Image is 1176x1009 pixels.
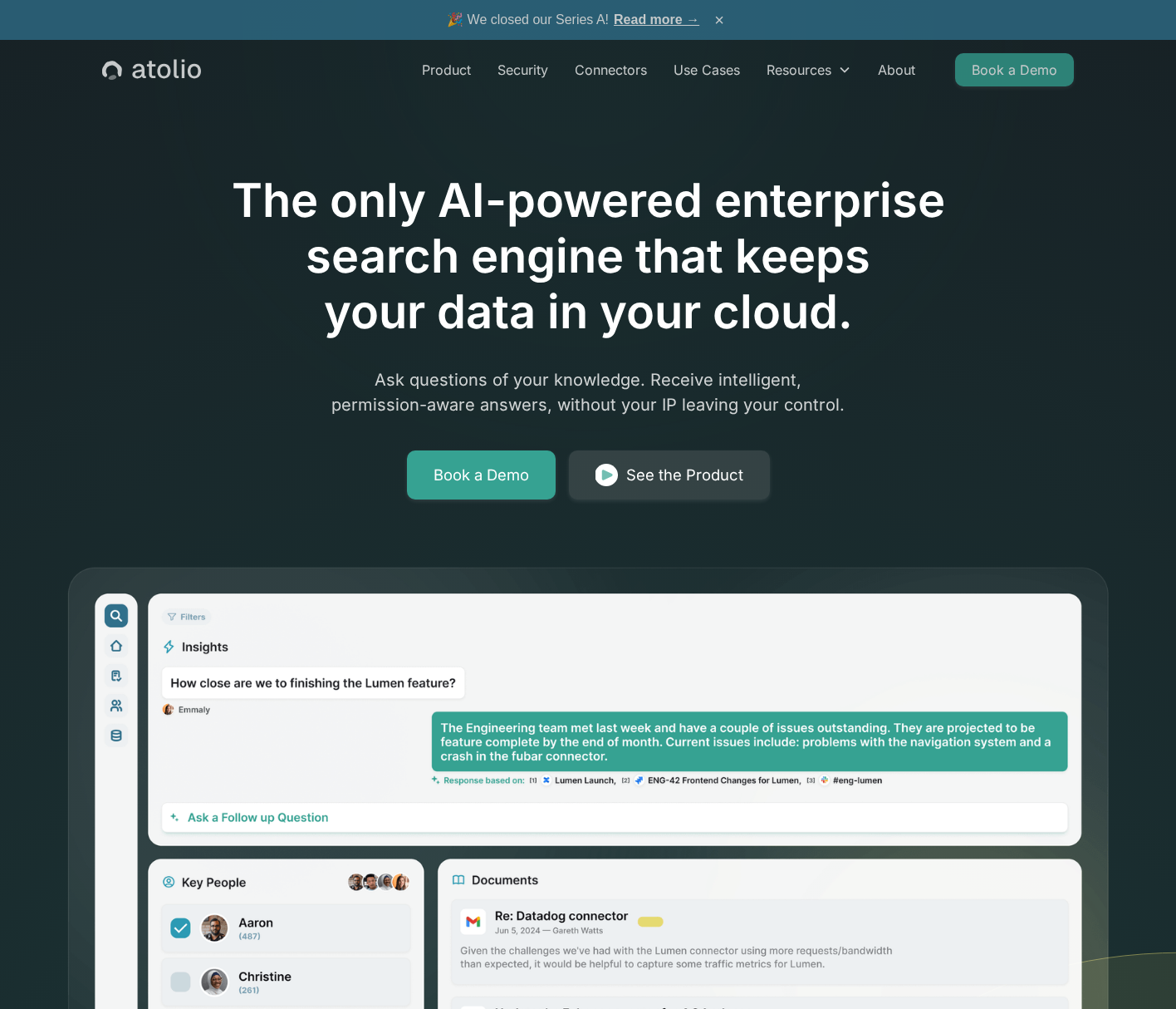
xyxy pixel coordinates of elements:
[955,53,1074,86] a: Book a Demo
[626,464,743,487] div: See the Product
[753,53,865,86] div: Resources
[865,53,929,86] a: About
[102,59,201,81] a: home
[569,450,770,500] a: See the Product
[409,53,484,86] a: Product
[163,173,1013,341] h1: The only AI-powered enterprise search engine that keeps your data in your cloud.
[407,450,556,500] a: Book a Demo
[561,53,660,86] a: Connectors
[269,367,907,417] p: Ask questions of your knowledge. Receive intelligent, permission-aware answers, without your IP l...
[709,11,729,29] button: ×
[614,12,699,27] a: Read more →
[767,60,831,80] div: Resources
[447,10,699,30] span: 🎉 We closed our Series A!
[660,53,753,86] a: Use Cases
[484,53,561,86] a: Security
